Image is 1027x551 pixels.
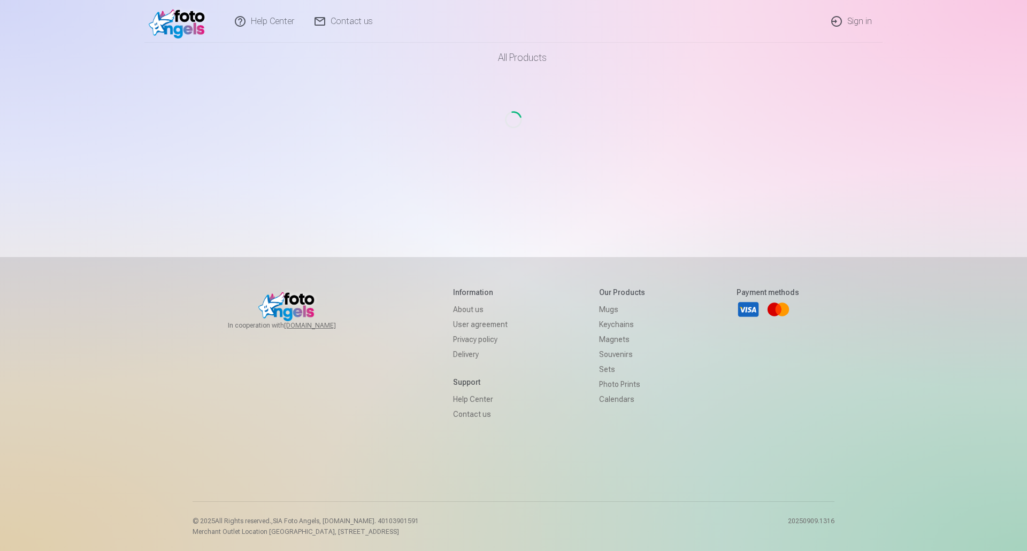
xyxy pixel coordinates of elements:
a: Magnets [599,332,645,347]
a: Mugs [599,302,645,317]
a: About us [453,302,508,317]
p: © 2025 All Rights reserved. , [193,517,419,525]
p: 20250909.1316 [788,517,834,536]
a: Contact us [453,407,508,422]
a: [DOMAIN_NAME] [284,321,362,330]
a: Sets [599,362,645,377]
h5: Information [453,287,508,298]
a: Keychains [599,317,645,332]
h5: Payment methods [737,287,799,298]
a: User agreement [453,317,508,332]
h5: Our products [599,287,645,298]
span: SIA Foto Angels, [DOMAIN_NAME]. 40103901591 [273,517,419,525]
a: Photo prints [599,377,645,392]
a: All products [468,43,560,73]
p: Merchant Outlet Location [GEOGRAPHIC_DATA], [STREET_ADDRESS] [193,527,419,536]
a: Visa [737,298,760,321]
a: Help Center [453,392,508,407]
a: Delivery [453,347,508,362]
a: Privacy policy [453,332,508,347]
a: Mastercard [767,298,790,321]
a: Souvenirs [599,347,645,362]
h5: Support [453,377,508,387]
span: In cooperation with [228,321,362,330]
a: Calendars [599,392,645,407]
img: /fa1 [149,4,210,38]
